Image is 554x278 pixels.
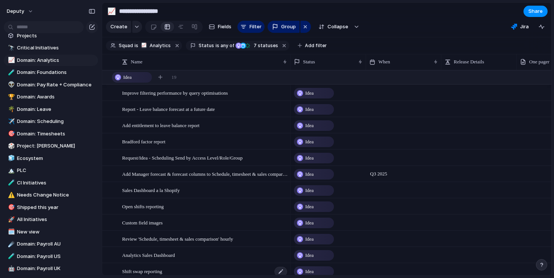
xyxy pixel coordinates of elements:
span: Domain: Awards [17,93,95,101]
div: ☄️ [8,240,13,249]
span: 7 [251,43,258,48]
div: 🗓️ [8,227,13,236]
span: Shipped this year [17,204,95,211]
a: 🎲Project: [PERSON_NAME] [4,140,98,152]
a: 🏔️PLC [4,165,98,176]
button: 🎯 [7,204,14,211]
button: is [133,41,140,50]
button: Add filter [293,40,331,51]
div: 🎯 [8,203,13,212]
a: 🧪CI Initiatives [4,177,98,189]
span: is [216,42,219,49]
span: One pager [529,58,549,66]
span: Projects [17,32,95,40]
div: 🎯 [8,129,13,138]
div: 👽Domain: Pay Rate + Compliance [4,79,98,91]
a: 🔭Critical Initiatives [4,42,98,54]
span: Idea [305,235,314,243]
span: Idea [305,89,314,97]
button: Fields [206,21,234,33]
span: Improve filtering performance by query optimisations [122,88,228,97]
div: 🧊 [8,154,13,163]
button: 🤖 [7,265,14,272]
span: deputy [7,8,24,15]
div: ⚠️Needs Change Notice [4,189,98,201]
span: New view [17,228,95,236]
span: Project: [PERSON_NAME] [17,142,95,150]
a: 🏆Domain: Awards [4,91,98,103]
span: Status [199,42,214,49]
span: Custom field images [122,218,163,227]
a: 🎯Domain: Timesheets [4,128,98,140]
span: Idea [305,203,314,210]
button: 🌴 [7,106,14,113]
span: Collapse [328,23,348,31]
button: ☄️ [7,240,14,248]
span: Squad [119,42,133,49]
div: 🏔️ [8,166,13,175]
span: Request/Idea - Scheduling Send by Access Level/Role/Group [122,153,243,162]
button: Create [106,21,131,33]
button: 🗓️ [7,228,14,236]
a: ✈️Domain: Scheduling [4,116,98,127]
div: ⚠️ [8,191,13,200]
span: Share [528,8,543,15]
span: Idea [305,219,314,227]
span: Report - Leave balance forecast at a future date [122,104,215,113]
span: any of [219,42,234,49]
span: When [378,58,390,66]
span: Fields [218,23,231,31]
span: Domain: Analytics [17,57,95,64]
span: Ecosystem [17,155,95,162]
span: Needs Change Notice [17,191,95,199]
a: 🤖Domain: Payroll UK [4,263,98,274]
span: Name [131,58,142,66]
span: Domain: Scheduling [17,118,95,125]
div: 📈 [141,43,147,49]
button: ✈️ [7,118,14,125]
button: 🧪 [7,69,14,76]
span: Add entitlement to leave balance report [122,121,199,129]
div: 🧪 [8,68,13,77]
span: CI Initiatives [17,179,95,187]
button: Share [523,6,548,17]
span: Bradford factor report [122,137,165,146]
span: Idea [305,138,314,146]
span: Idea [123,74,132,81]
button: Jira [508,21,532,32]
a: 🧊Ecosystem [4,153,98,164]
span: Domain: Payroll UK [17,265,95,272]
button: 📈 [106,5,118,17]
button: 👽 [7,81,14,89]
span: Add filter [305,42,327,49]
span: Review 'Schedule, timesheet & sales comparison' hourly [122,234,233,243]
a: 🚀All Initiatives [4,214,98,225]
button: 🚀 [7,216,14,223]
span: Shift swap reporting [122,267,162,275]
div: 📈Domain: Analytics [4,55,98,66]
span: Domain: Timesheets [17,130,95,138]
span: Domain: Payroll US [17,253,95,260]
a: 🧪Domain: Payroll US [4,251,98,262]
button: 🧪 [7,253,14,260]
span: Analytics Sales Dashboard [122,250,175,259]
div: 🌴Domain: Leave [4,104,98,115]
a: ☄️Domain: Payroll AU [4,238,98,250]
a: 🧪Domain: Foundations [4,67,98,78]
button: 🏔️ [7,167,14,174]
div: 👽 [8,80,13,89]
div: 📈 [107,6,116,16]
span: PLC [17,167,95,174]
span: Jira [520,23,529,31]
div: 🌴 [8,105,13,114]
a: 🎯Shipped this year [4,202,98,213]
button: Collapse [314,21,352,33]
span: Idea [305,170,314,178]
